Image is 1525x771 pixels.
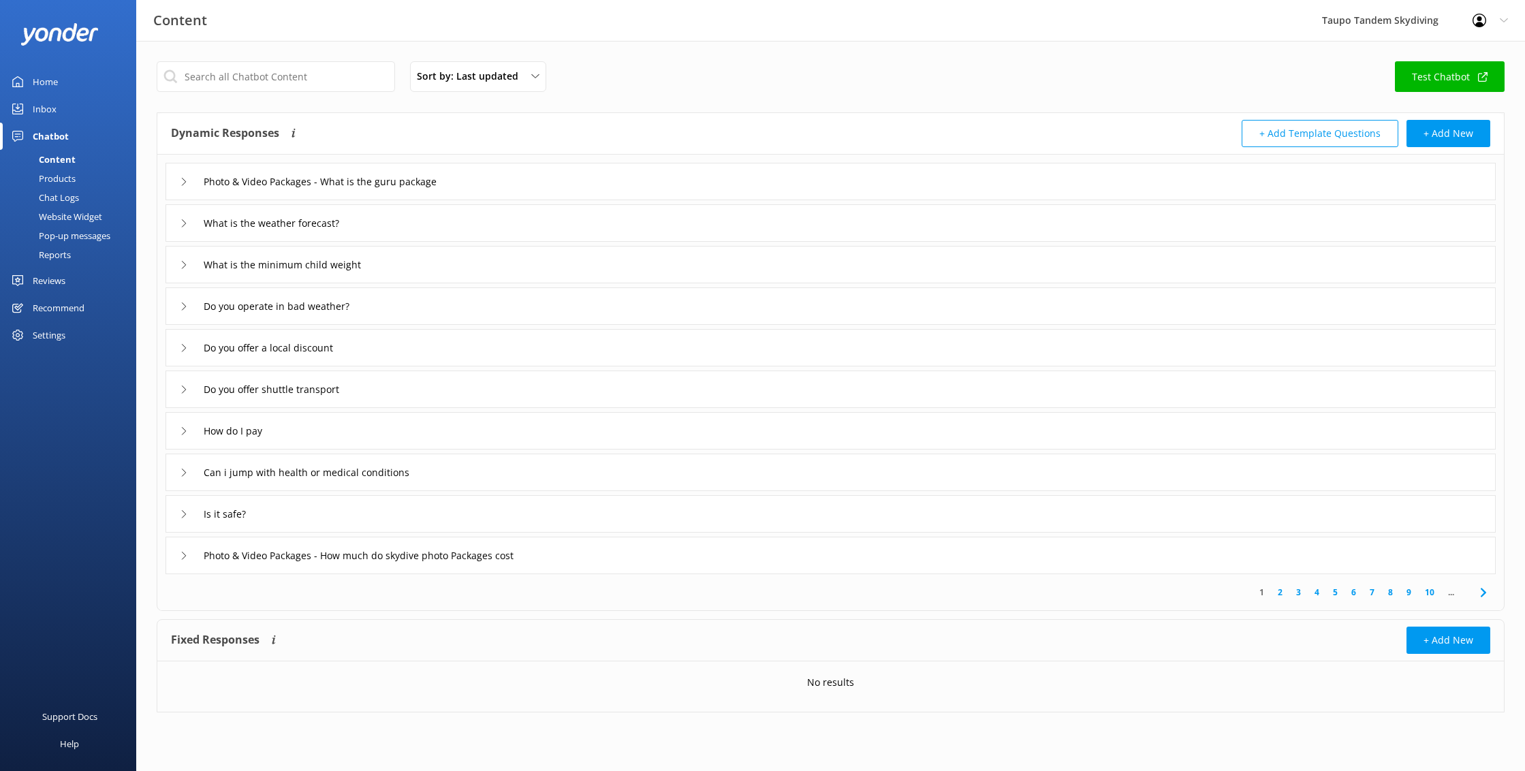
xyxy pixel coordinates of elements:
div: Products [8,169,76,188]
a: 1 [1253,586,1271,599]
div: Reports [8,245,71,264]
h4: Dynamic Responses [171,120,279,147]
a: 2 [1271,586,1289,599]
div: Chat Logs [8,188,79,207]
a: Website Widget [8,207,136,226]
a: 3 [1289,586,1308,599]
div: Help [60,730,79,757]
div: Website Widget [8,207,102,226]
p: No results [807,675,854,690]
a: 9 [1400,586,1418,599]
input: Search all Chatbot Content [157,61,395,92]
div: Reviews [33,267,65,294]
a: 5 [1326,586,1345,599]
a: 10 [1418,586,1441,599]
a: Pop-up messages [8,226,136,245]
span: ... [1441,586,1461,599]
a: 4 [1308,586,1326,599]
a: Products [8,169,136,188]
button: + Add New [1406,120,1490,147]
div: Inbox [33,95,57,123]
a: Reports [8,245,136,264]
div: Support Docs [42,703,97,730]
img: yonder-white-logo.png [20,23,99,46]
a: Test Chatbot [1395,61,1505,92]
div: Settings [33,321,65,349]
a: Content [8,150,136,169]
span: Sort by: Last updated [417,69,526,84]
button: + Add Template Questions [1242,120,1398,147]
div: Pop-up messages [8,226,110,245]
a: 8 [1381,586,1400,599]
a: Chat Logs [8,188,136,207]
div: Home [33,68,58,95]
a: 6 [1345,586,1363,599]
button: + Add New [1406,627,1490,654]
div: Chatbot [33,123,69,150]
h4: Fixed Responses [171,627,260,654]
div: Content [8,150,76,169]
h3: Content [153,10,207,31]
div: Recommend [33,294,84,321]
a: 7 [1363,586,1381,599]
